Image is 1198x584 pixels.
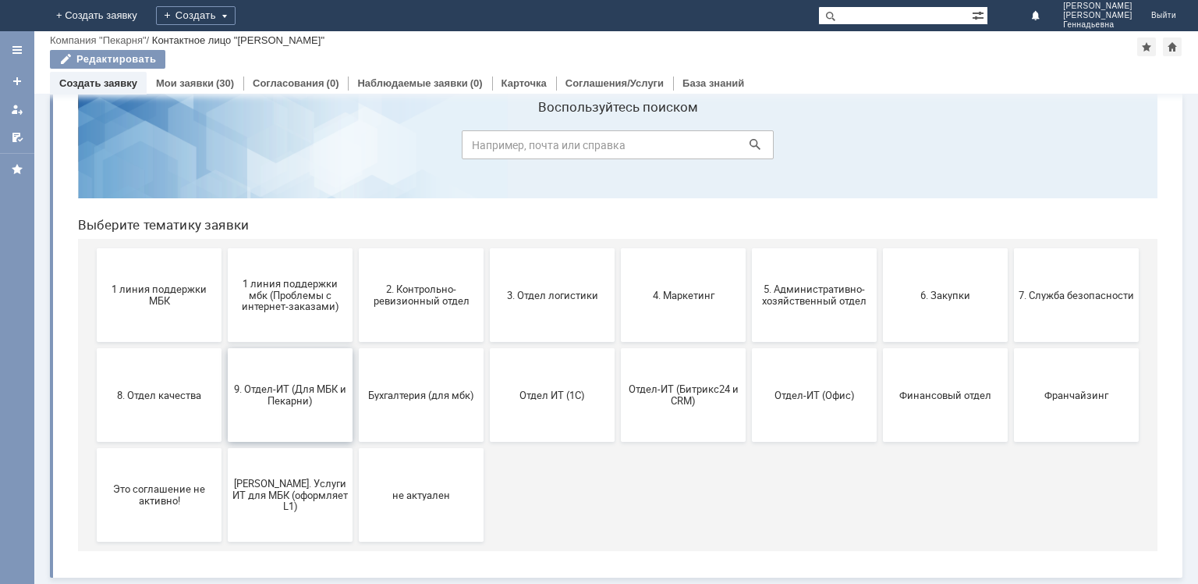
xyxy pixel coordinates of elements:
[555,187,680,281] button: 4. Маркетинг
[822,228,937,240] span: 6. Закупки
[327,77,339,89] div: (0)
[560,228,675,240] span: 4. Маркетинг
[293,187,418,281] button: 2. Контрольно-ревизионный отдел
[470,77,483,89] div: (0)
[36,422,151,446] span: Это соглашение не активно!
[686,187,811,281] button: 5. Административно-хозяйственный отдел
[682,77,744,89] a: База знаний
[167,216,282,251] span: 1 линия поддержки мбк (Проблемы с интернет-заказами)
[152,34,324,46] div: Контактное лицо "[PERSON_NAME]"
[424,187,549,281] button: 3. Отдел логистики
[59,77,137,89] a: Создать заявку
[31,387,156,481] button: Это соглашение не активно!
[31,287,156,381] button: 8. Отдел качества
[1163,37,1182,56] div: Сделать домашней страницей
[162,187,287,281] button: 1 линия поддержки мбк (Проблемы с интернет-заказами)
[1063,11,1132,20] span: [PERSON_NAME]
[298,428,413,440] span: не актуален
[253,77,324,89] a: Согласования
[502,77,547,89] a: Карточка
[948,287,1073,381] button: Франчайзинг
[162,287,287,381] button: 9. Отдел-ИТ (Для МБК и Пекарни)
[396,69,708,98] input: Например, почта или справка
[298,223,413,246] span: 2. Контрольно-ревизионный отдел
[424,287,549,381] button: Отдел ИТ (1С)
[5,69,30,94] a: Создать заявку
[162,387,287,481] button: [PERSON_NAME]. Услуги ИТ для МБК (оформляет L1)
[167,416,282,451] span: [PERSON_NAME]. Услуги ИТ для МБК (оформляет L1)
[293,387,418,481] button: не актуален
[1063,20,1132,30] span: Геннадьевна
[1063,2,1132,11] span: [PERSON_NAME]
[560,322,675,346] span: Отдел-ИТ (Битрикс24 и CRM)
[36,223,151,246] span: 1 линия поддержки МБК
[686,287,811,381] button: Отдел-ИТ (Офис)
[156,77,214,89] a: Мои заявки
[555,287,680,381] button: Отдел-ИТ (Битрикс24 и CRM)
[396,38,708,54] label: Воспользуйтесь поиском
[5,97,30,122] a: Мои заявки
[691,328,806,340] span: Отдел-ИТ (Офис)
[36,328,151,340] span: 8. Отдел качества
[5,125,30,150] a: Мои согласования
[12,156,1092,172] header: Выберите тематику заявки
[50,34,152,46] div: /
[565,77,664,89] a: Соглашения/Услуги
[298,328,413,340] span: Бухгалтерия (для мбк)
[429,228,544,240] span: 3. Отдел логистики
[167,322,282,346] span: 9. Отдел-ИТ (Для МБК и Пекарни)
[293,287,418,381] button: Бухгалтерия (для мбк)
[1137,37,1156,56] div: Добавить в избранное
[953,228,1069,240] span: 7. Служба безопасности
[817,287,942,381] button: Финансовый отдел
[31,187,156,281] button: 1 линия поддержки МБК
[429,328,544,340] span: Отдел ИТ (1С)
[357,77,467,89] a: Наблюдаемые заявки
[156,6,236,25] div: Создать
[972,7,987,22] span: Расширенный поиск
[953,328,1069,340] span: Франчайзинг
[216,77,234,89] div: (30)
[822,328,937,340] span: Финансовый отдел
[691,223,806,246] span: 5. Административно-хозяйственный отдел
[817,187,942,281] button: 6. Закупки
[948,187,1073,281] button: 7. Служба безопасности
[50,34,147,46] a: Компания "Пекарня"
